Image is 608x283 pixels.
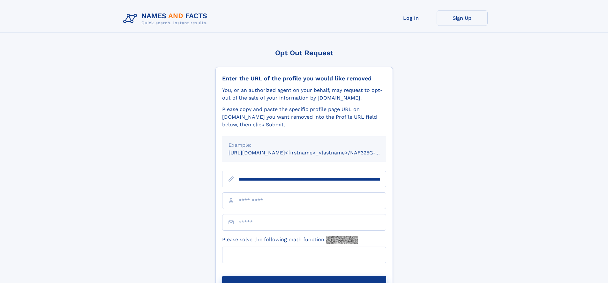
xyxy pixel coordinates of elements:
[386,10,437,26] a: Log In
[229,141,380,149] div: Example:
[222,75,386,82] div: Enter the URL of the profile you would like removed
[222,236,358,244] label: Please solve the following math function:
[215,49,393,57] div: Opt Out Request
[121,10,213,27] img: Logo Names and Facts
[437,10,488,26] a: Sign Up
[229,150,398,156] small: [URL][DOMAIN_NAME]<firstname>_<lastname>/NAF325G-xxxxxxxx
[222,106,386,129] div: Please copy and paste the specific profile page URL on [DOMAIN_NAME] you want removed into the Pr...
[222,86,386,102] div: You, or an authorized agent on your behalf, may request to opt-out of the sale of your informatio...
